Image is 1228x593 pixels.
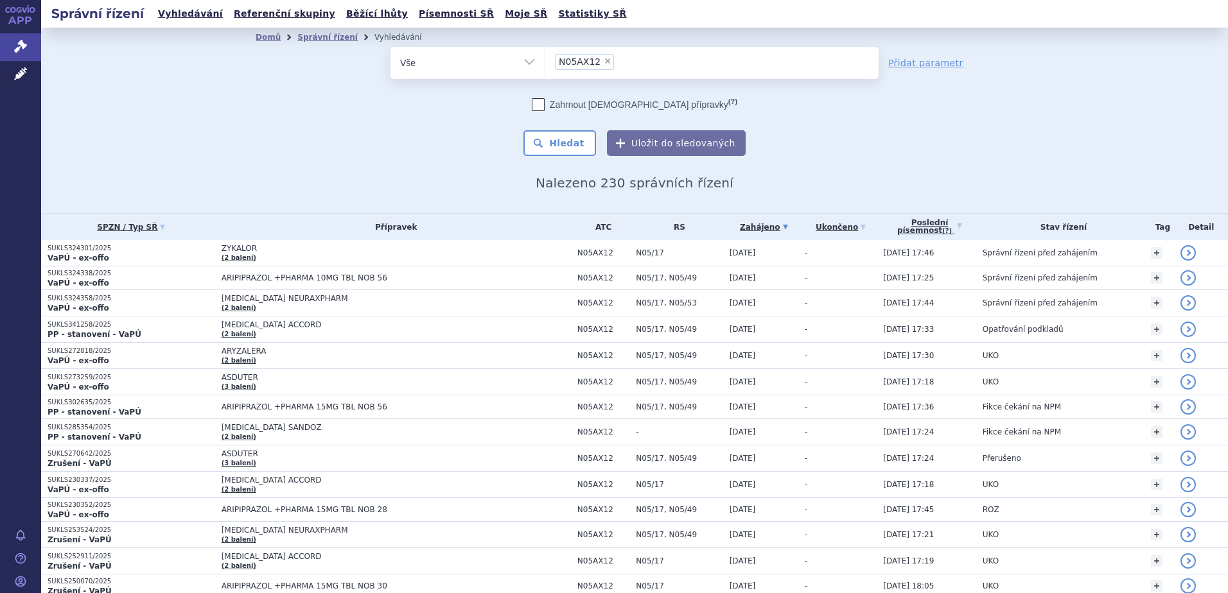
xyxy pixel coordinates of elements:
span: - [805,454,807,463]
p: SUKLS324301/2025 [48,244,215,253]
span: - [805,325,807,334]
span: [DATE] [730,427,756,436]
span: - [805,248,807,257]
p: SUKLS341258/2025 [48,320,215,329]
span: [DATE] [730,581,756,590]
th: Přípravek [215,214,571,240]
span: [DATE] [730,325,756,334]
span: - [636,427,723,436]
span: N05/17, N05/49 [636,505,723,514]
span: N05AX12 [577,351,630,360]
p: SUKLS270642/2025 [48,449,215,458]
span: [DATE] [730,377,756,386]
span: N05AX12 [577,248,630,257]
strong: Zrušení - VaPÚ [48,562,112,571]
li: Vyhledávání [374,28,439,47]
a: + [1151,580,1162,592]
span: N05AX12 [577,505,630,514]
span: - [805,505,807,514]
span: [DATE] [730,273,756,282]
span: [MEDICAL_DATA] ACCORD [222,552,543,561]
span: [DATE] 17:21 [883,530,934,539]
span: ARIPIPRAZOL +PHARMA 15MG TBL NOB 28 [222,505,543,514]
p: SUKLS253524/2025 [48,526,215,535]
strong: VaPÚ - ex-offo [48,510,109,519]
h2: Správní řízení [41,4,154,22]
a: SPZN / Typ SŘ [48,218,215,236]
span: [MEDICAL_DATA] ACCORD [222,476,543,485]
strong: PP - stanovení - VaPÚ [48,408,141,417]
strong: VaPÚ - ex-offo [48,304,109,313]
span: ARIPIPRAZOL +PHARMA 10MG TBL NOB 56 [222,273,543,282]
a: + [1151,426,1162,438]
a: (2 balení) [222,331,256,338]
span: [DATE] [730,402,756,411]
a: (2 balení) [222,536,256,543]
th: ATC [571,214,630,240]
label: Zahrnout [DEMOGRAPHIC_DATA] přípravky [532,98,737,111]
a: (2 balení) [222,254,256,261]
span: - [805,351,807,360]
span: [DATE] [730,530,756,539]
th: Tag [1145,214,1174,240]
span: N05AX12 [577,480,630,489]
span: [DATE] [730,351,756,360]
a: Poslednípísemnost(?) [883,214,976,240]
span: [DATE] [730,480,756,489]
a: + [1151,452,1162,464]
span: ZYKALOR [222,244,543,253]
p: SUKLS324358/2025 [48,294,215,303]
span: N05AX12 [577,402,630,411]
span: [MEDICAL_DATA] NEURAXPHARM [222,294,543,303]
a: (3 balení) [222,383,256,390]
a: + [1151,350,1162,361]
button: Hledat [523,130,596,156]
p: SUKLS324338/2025 [48,269,215,278]
a: Zahájeno [730,218,798,236]
span: ARIPIPRAZOL +PHARMA 15MG TBL NOB 56 [222,402,543,411]
a: detail [1180,424,1196,440]
a: detail [1180,399,1196,415]
span: N05AX12 [577,454,630,463]
a: (3 balení) [222,460,256,467]
span: - [805,581,807,590]
th: Detail [1174,214,1228,240]
span: [MEDICAL_DATA] SANDOZ [222,423,543,432]
span: N05/17, N05/49 [636,351,723,360]
a: Písemnosti SŘ [415,5,498,22]
a: Ukončeno [805,218,877,236]
span: Opatřování podkladů [983,325,1064,334]
span: N05/17, N05/49 [636,273,723,282]
strong: PP - stanovení - VaPÚ [48,433,141,442]
th: RS [629,214,723,240]
span: × [604,57,611,65]
span: [DATE] 17:46 [883,248,934,257]
span: N05/17 [636,556,723,565]
a: detail [1180,477,1196,492]
span: UKO [983,581,999,590]
th: Stav řízení [976,214,1145,240]
a: Vyhledávání [154,5,227,22]
strong: VaPÚ - ex-offo [48,356,109,365]
input: N05AX12 [618,53,625,69]
a: detail [1180,348,1196,363]
span: N05AX12 [577,530,630,539]
span: ARIPIPRAZOL +PHARMA 15MG TBL NOB 30 [222,581,543,590]
span: [DATE] [730,556,756,565]
span: UKO [983,480,999,489]
span: UKO [983,530,999,539]
span: [DATE] 17:45 [883,505,934,514]
a: detail [1180,502,1196,517]
span: N05/17 [636,248,723,257]
a: detail [1180,451,1196,466]
span: ROZ [983,505,999,514]
abbr: (?) [728,98,737,106]
span: [DATE] 17:19 [883,556,934,565]
a: + [1151,272,1162,284]
span: Správní řízení před zahájením [983,273,1098,282]
span: Správní řízení před zahájením [983,298,1098,307]
a: + [1151,401,1162,413]
a: (2 balení) [222,357,256,364]
span: N05AX12 [559,57,601,66]
span: [DATE] 17:24 [883,454,934,463]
